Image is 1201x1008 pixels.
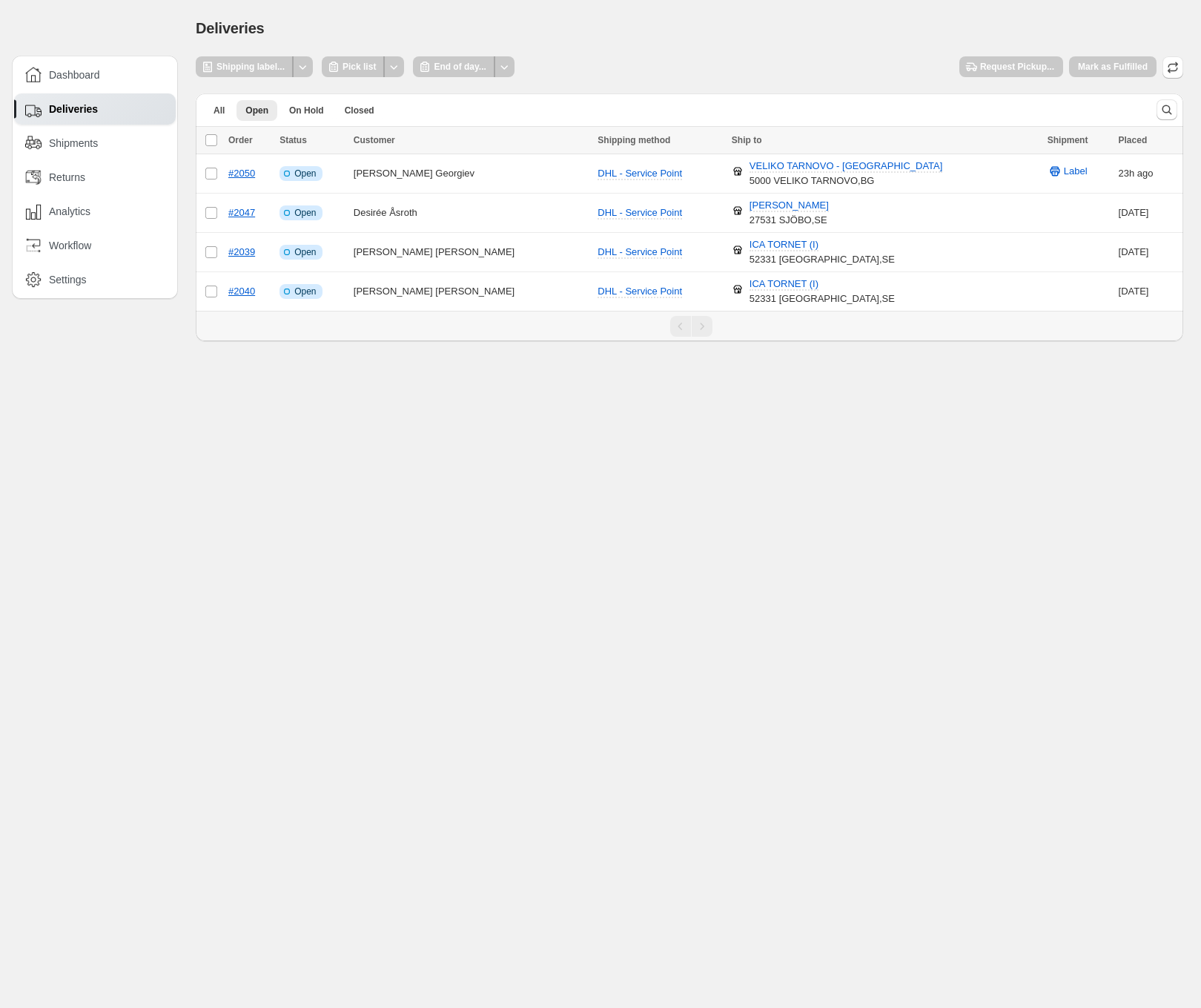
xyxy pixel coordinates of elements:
[49,170,85,185] span: Returns
[1039,159,1096,183] button: Label
[1114,154,1183,194] td: ago
[349,233,594,272] td: [PERSON_NAME] [PERSON_NAME]
[750,239,818,251] span: ICA TORNET (I)
[598,168,682,179] span: DHL - Service Point
[354,135,395,145] span: Customer
[49,272,87,287] span: Settings
[49,102,98,116] span: Deliveries
[294,168,316,179] span: Open
[228,246,255,257] a: #2039
[294,286,316,297] span: Open
[598,246,682,257] span: DHL - Service Point
[741,154,952,178] button: VELIKO TARNOVO - [GEOGRAPHIC_DATA]
[589,240,691,264] button: DHL - Service Point
[349,194,594,233] td: Desirée Åsroth
[750,160,943,173] span: VELIKO TARNOVO - [GEOGRAPHIC_DATA]
[279,135,307,145] span: Status
[1157,99,1177,120] button: Search and filter results
[750,159,943,188] div: 5000 VELIKO TARNOVO , BG
[294,246,316,258] span: Open
[245,105,268,116] span: Open
[294,207,316,219] span: Open
[49,204,90,219] span: Analytics
[1119,168,1135,179] time: Sunday, October 12, 2025 at 4:41:18 PM
[49,238,91,253] span: Workflow
[598,135,670,145] span: Shipping method
[750,198,829,228] div: 27531 SJÖBO , SE
[228,135,253,145] span: Order
[750,237,895,267] div: 52331 [GEOGRAPHIC_DATA] , SE
[732,135,762,145] span: Ship to
[741,233,827,257] button: ICA TORNET (I)
[750,277,895,306] div: 52331 [GEOGRAPHIC_DATA] , SE
[589,162,691,185] button: DHL - Service Point
[741,272,827,296] button: ICA TORNET (I)
[228,286,255,297] a: #2040
[49,136,98,151] span: Shipments
[598,286,682,297] span: DHL - Service Point
[289,105,324,116] span: On Hold
[598,207,682,218] span: DHL - Service Point
[589,280,691,303] button: DHL - Service Point
[1119,207,1149,218] time: Friday, October 10, 2025 at 2:03:01 PM
[196,20,265,36] span: Deliveries
[1064,164,1088,179] span: Label
[345,105,374,116] span: Closed
[228,168,255,179] a: #2050
[1048,135,1088,145] span: Shipment
[1119,135,1148,145] span: Placed
[196,311,1183,341] nav: Pagination
[349,154,594,194] td: [PERSON_NAME] Georgiev
[214,105,225,116] span: All
[589,201,691,225] button: DHL - Service Point
[228,207,255,218] a: #2047
[750,278,818,291] span: ICA TORNET (I)
[1119,286,1149,297] time: Tuesday, October 7, 2025 at 7:02:27 PM
[750,200,829,212] span: [PERSON_NAME]
[1119,246,1149,257] time: Tuesday, October 7, 2025 at 6:52:34 PM
[49,67,100,82] span: Dashboard
[349,272,594,312] td: [PERSON_NAME] [PERSON_NAME]
[741,194,838,217] button: [PERSON_NAME]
